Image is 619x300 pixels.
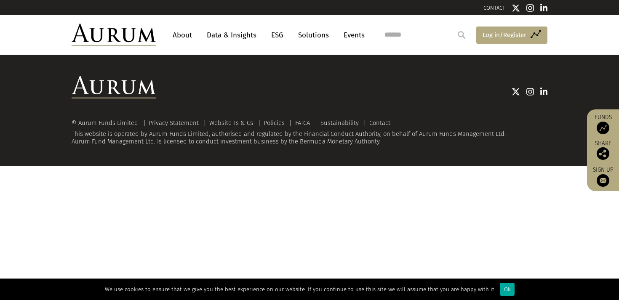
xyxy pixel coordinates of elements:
[483,5,505,11] a: CONTACT
[591,166,615,187] a: Sign up
[295,119,310,127] a: FATCA
[203,27,261,43] a: Data & Insights
[267,27,288,43] a: ESG
[512,4,520,12] img: Twitter icon
[168,27,196,43] a: About
[591,141,615,160] div: Share
[540,88,548,96] img: Linkedin icon
[597,147,609,160] img: Share this post
[483,30,526,40] span: Log in/Register
[512,88,520,96] img: Twitter icon
[72,24,156,46] img: Aurum
[72,76,156,98] img: Aurum Logo
[597,122,609,134] img: Access Funds
[264,119,285,127] a: Policies
[72,119,547,145] div: This website is operated by Aurum Funds Limited, authorised and regulated by the Financial Conduc...
[149,119,199,127] a: Privacy Statement
[453,27,470,43] input: Submit
[294,27,333,43] a: Solutions
[591,114,615,134] a: Funds
[369,119,390,127] a: Contact
[526,4,534,12] img: Instagram icon
[339,27,365,43] a: Events
[476,27,547,44] a: Log in/Register
[320,119,359,127] a: Sustainability
[72,120,142,126] div: © Aurum Funds Limited
[209,119,253,127] a: Website Ts & Cs
[540,4,548,12] img: Linkedin icon
[526,88,534,96] img: Instagram icon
